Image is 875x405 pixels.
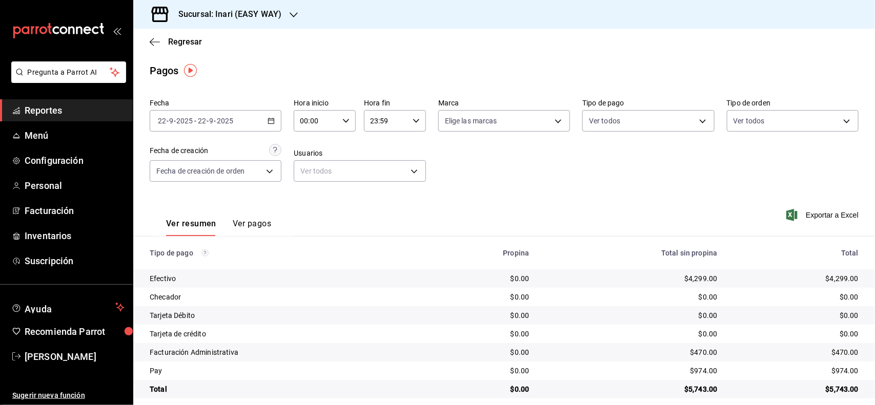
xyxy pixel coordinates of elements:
[12,390,125,401] span: Sugerir nueva función
[582,100,714,107] label: Tipo de pago
[168,37,202,47] span: Regresar
[113,27,121,35] button: open_drawer_menu
[169,117,174,125] input: --
[734,273,859,284] div: $4,299.00
[734,116,765,126] span: Ver todos
[150,100,281,107] label: Fecha
[364,100,426,107] label: Hora fin
[545,310,717,321] div: $0.00
[197,117,207,125] input: --
[435,347,529,357] div: $0.00
[727,100,859,107] label: Tipo de orden
[233,219,271,236] button: Ver pagos
[150,37,202,47] button: Regresar
[166,219,271,236] div: navigation tabs
[150,292,419,302] div: Checador
[435,310,529,321] div: $0.00
[435,366,529,376] div: $0.00
[170,8,281,20] h3: Sucursal: Inari (EASY WAY)
[25,350,125,364] span: [PERSON_NAME]
[11,61,126,83] button: Pregunta a Parrot AI
[28,67,110,78] span: Pregunta a Parrot AI
[435,273,529,284] div: $0.00
[438,100,570,107] label: Marca
[734,329,859,339] div: $0.00
[435,384,529,394] div: $0.00
[214,117,216,125] span: -
[150,347,419,357] div: Facturación Administrativa
[734,384,859,394] div: $5,743.00
[209,117,214,125] input: --
[294,160,425,182] div: Ver todos
[25,325,125,338] span: Recomienda Parrot
[25,103,125,117] span: Reportes
[201,249,209,257] svg: Los pagos realizados con Pay y otras terminales son montos brutos.
[167,117,169,125] span: -
[150,273,419,284] div: Efectivo
[194,117,196,125] span: -
[176,117,193,125] input: ----
[294,100,356,107] label: Hora inicio
[156,166,245,176] span: Fecha de creación de orden
[25,204,125,218] span: Facturación
[589,116,620,126] span: Ver todos
[294,150,425,157] label: Usuarios
[25,301,111,313] span: Ayuda
[545,273,717,284] div: $4,299.00
[150,249,419,257] div: Tipo de pago
[788,209,859,221] button: Exportar a Excel
[545,347,717,357] div: $470.00
[150,145,208,156] div: Fecha de creación
[545,384,717,394] div: $5,743.00
[734,347,859,357] div: $470.00
[25,229,125,243] span: Inventarios
[184,64,197,77] img: Tooltip marker
[435,249,529,257] div: Propina
[166,219,216,236] button: Ver resumen
[7,74,126,85] a: Pregunta a Parrot AI
[545,292,717,302] div: $0.00
[150,63,179,78] div: Pagos
[734,366,859,376] div: $974.00
[734,292,859,302] div: $0.00
[445,116,497,126] span: Elige las marcas
[734,310,859,321] div: $0.00
[734,249,859,257] div: Total
[174,117,176,125] span: -
[157,117,167,125] input: --
[150,310,419,321] div: Tarjeta Débito
[435,329,529,339] div: $0.00
[25,254,125,268] span: Suscripción
[150,366,419,376] div: Pay
[435,292,529,302] div: $0.00
[545,366,717,376] div: $974.00
[150,329,419,339] div: Tarjeta de crédito
[25,154,125,167] span: Configuración
[216,117,234,125] input: ----
[545,249,717,257] div: Total sin propina
[545,329,717,339] div: $0.00
[25,179,125,193] span: Personal
[207,117,209,125] span: -
[25,129,125,142] span: Menú
[150,384,419,394] div: Total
